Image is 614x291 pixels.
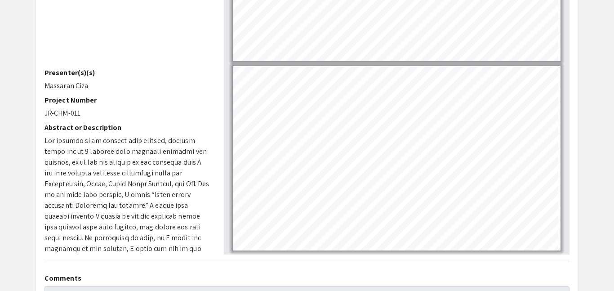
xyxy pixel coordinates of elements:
[258,213,391,219] a: https://www.science-sparks.com/skittles-experiment/
[286,183,457,189] a: https://owlcation.com/stem/Skittles-Science-Fair-Project-Instructions
[229,62,565,255] div: Page 8
[258,139,443,145] a: https://www.mvorganizing.org/what-solution-dissolves-skittles-the-fastest/
[258,109,521,122] a: https://gosciencegirls.com/skittles-rainbow-dissolving-dye-science-project/
[44,108,210,119] p: JR-CHM-011
[44,96,210,104] h2: Project Number
[44,274,570,282] h2: Comments
[363,161,529,167] a: https://findanyanswer.com/which-solution-dissolves-skittles-fastest
[44,123,210,132] h2: Abstract or Description
[44,81,210,91] p: Massaran Ciza
[44,68,210,77] h2: Presenter(s)(s)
